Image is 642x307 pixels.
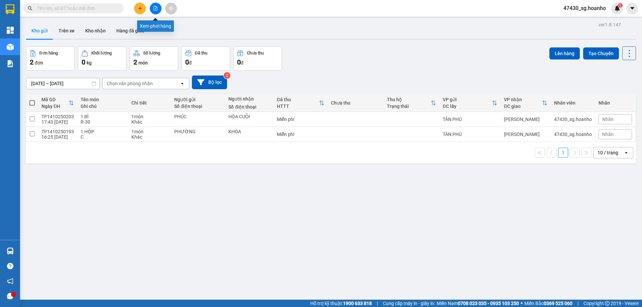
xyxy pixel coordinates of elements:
[247,51,264,55] div: Chưa thu
[277,132,324,137] div: Miễn phí
[443,132,497,137] div: TÂN PHÚ
[504,104,542,109] div: ĐC giao
[504,97,542,102] div: VP nhận
[618,3,623,8] sup: 1
[387,97,431,102] div: Thu hộ
[524,300,572,307] span: Miền Bắc
[39,51,58,55] div: Đơn hàng
[558,4,611,12] span: 47430_sg.hoanho
[81,119,124,125] div: R-30
[331,100,380,106] div: Chưa thu
[443,97,492,102] div: VP gửi
[624,150,629,155] svg: open
[81,134,124,140] div: C
[107,80,153,87] div: Chọn văn phòng nhận
[41,97,69,102] div: Mã GD
[150,3,162,14] button: file-add
[310,300,372,307] span: Hỗ trợ kỹ thuật:
[38,94,77,112] th: Toggle SortBy
[7,60,14,67] img: solution-icon
[583,47,619,59] button: Tạo Chuyến
[91,51,112,55] div: Khối lượng
[137,20,174,32] div: Xem phơi hàng
[143,51,160,55] div: Số lượng
[277,97,319,102] div: Đã thu
[7,248,14,255] img: warehouse-icon
[6,4,14,14] img: logo-vxr
[153,6,158,11] span: file-add
[383,300,435,307] span: Cung cấp máy in - giấy in:
[174,104,222,109] div: Số điện thoại
[82,58,85,66] span: 0
[7,43,14,50] img: warehouse-icon
[343,301,372,306] strong: 1900 633 818
[131,119,168,125] div: Khác
[237,58,241,66] span: 0
[614,5,620,11] img: icon-new-feature
[233,46,282,70] button: Chưa thu0đ
[602,117,614,122] span: Nhãn
[554,132,592,137] div: 47430_sg.hoanho
[192,75,227,89] button: Bộ lọc
[602,132,614,137] span: Nhãn
[195,51,207,55] div: Đã thu
[134,3,146,14] button: plus
[87,60,92,65] span: kg
[228,114,270,119] div: HÒA CUỘI
[619,3,621,8] span: 1
[228,104,270,110] div: Số điện thoại
[182,46,230,70] button: Đã thu0đ
[277,117,324,122] div: Miễn phí
[228,129,270,134] div: KHOA
[131,134,168,140] div: Khác
[554,117,592,122] div: 47430_sg.hoanho
[7,263,13,269] span: question-circle
[35,60,43,65] span: đơn
[501,94,551,112] th: Toggle SortBy
[81,129,124,134] div: 1 HỘP
[26,78,99,89] input: Select a date range.
[228,96,270,102] div: Người nhận
[577,300,578,307] span: |
[111,23,150,39] button: Hàng đã giao
[629,5,635,11] span: caret-down
[41,129,74,134] div: TP1410250193
[174,114,222,119] div: PHÚC
[165,3,177,14] button: aim
[37,5,116,12] input: Tìm tên, số ĐT hoặc mã đơn
[131,129,168,134] div: 1 món
[133,58,137,66] span: 2
[605,301,610,306] span: copyright
[241,60,243,65] span: đ
[26,46,75,70] button: Đơn hàng2đơn
[387,104,431,109] div: Trạng thái
[7,278,13,284] span: notification
[544,301,572,306] strong: 0369 525 060
[598,149,618,156] div: 10 / trang
[277,104,319,109] div: HTTT
[169,6,173,11] span: aim
[437,300,519,307] span: Miền Nam
[504,117,547,122] div: [PERSON_NAME]
[138,6,142,11] span: plus
[131,114,168,119] div: 1 món
[81,104,124,109] div: Ghi chú
[41,114,74,119] div: TP1410250203
[180,81,185,86] svg: open
[130,46,178,70] button: Số lượng2món
[377,300,378,307] span: |
[78,46,126,70] button: Khối lượng0kg
[521,302,523,305] span: ⚪️
[224,72,230,79] sup: 2
[41,134,74,140] div: 16:25 [DATE]
[384,94,439,112] th: Toggle SortBy
[554,100,592,106] div: Nhân viên
[443,117,497,122] div: TÂN PHÚ
[504,132,547,137] div: [PERSON_NAME]
[26,23,53,39] button: Kho gửi
[599,21,621,28] div: ver 1.8.147
[174,97,222,102] div: Người gửi
[81,114,124,119] div: 1 BÌ
[443,104,492,109] div: ĐC lấy
[189,60,192,65] span: đ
